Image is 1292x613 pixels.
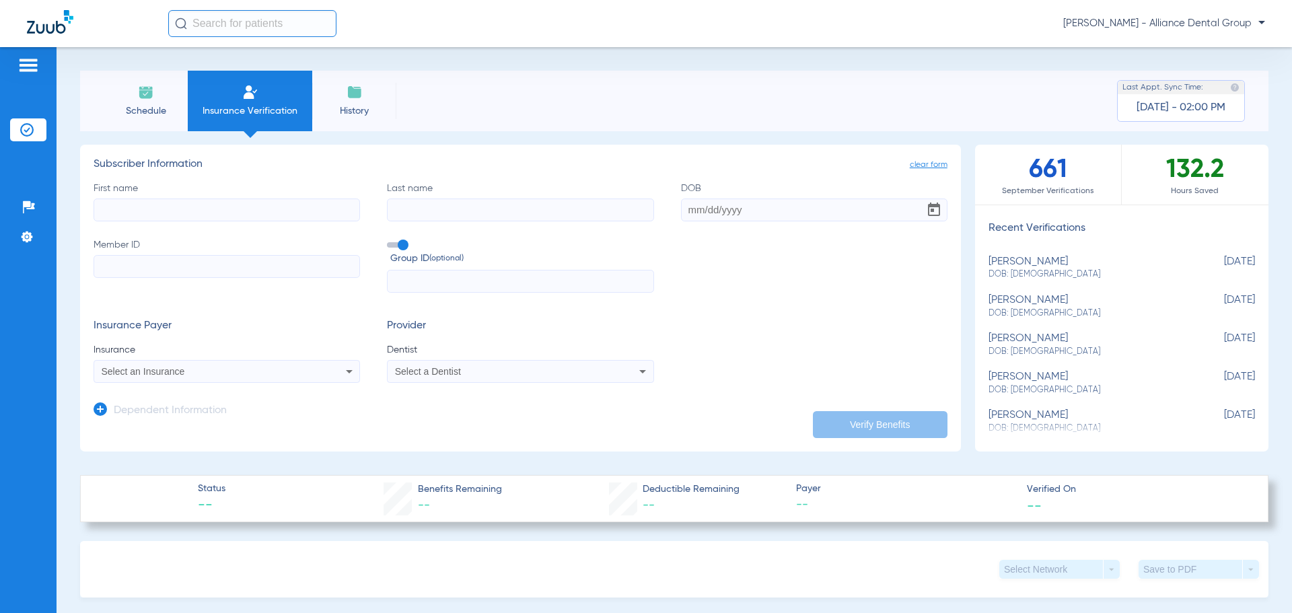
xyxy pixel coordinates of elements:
span: DOB: [DEMOGRAPHIC_DATA] [989,308,1188,320]
img: hamburger-icon [17,57,39,73]
span: September Verifications [975,184,1121,198]
span: Schedule [114,104,178,118]
input: Search for patients [168,10,336,37]
span: Select a Dentist [395,366,461,377]
span: History [322,104,386,118]
span: Status [198,482,225,496]
div: [PERSON_NAME] [989,256,1188,281]
img: Schedule [138,84,154,100]
span: [DATE] [1188,409,1255,434]
small: (optional) [429,252,464,266]
div: [PERSON_NAME] [989,371,1188,396]
img: Zuub Logo [27,10,73,34]
label: Member ID [94,238,360,293]
label: Last name [387,182,653,221]
span: -- [796,497,1015,513]
span: Benefits Remaining [418,482,502,497]
span: [DATE] [1188,294,1255,319]
span: Payer [796,482,1015,496]
span: DOB: [DEMOGRAPHIC_DATA] [989,268,1188,281]
span: [DATE] [1188,256,1255,281]
img: Manual Insurance Verification [242,84,258,100]
button: Open calendar [921,196,947,223]
div: [PERSON_NAME] [989,332,1188,357]
span: -- [1027,498,1042,512]
h3: Insurance Payer [94,320,360,333]
input: Last name [387,199,653,221]
span: [DATE] [1188,332,1255,357]
img: last sync help info [1230,83,1240,92]
label: DOB [681,182,947,221]
span: DOB: [DEMOGRAPHIC_DATA] [989,384,1188,396]
div: 132.2 [1122,145,1268,205]
input: Member ID [94,255,360,278]
span: Hours Saved [1122,184,1268,198]
span: Deductible Remaining [643,482,740,497]
h3: Subscriber Information [94,158,947,172]
div: 661 [975,145,1122,205]
span: [DATE] - 02:00 PM [1137,101,1225,114]
h3: Dependent Information [114,404,227,418]
span: DOB: [DEMOGRAPHIC_DATA] [989,346,1188,358]
span: [PERSON_NAME] - Alliance Dental Group [1063,17,1265,30]
span: Verified On [1027,482,1246,497]
input: First name [94,199,360,221]
h3: Recent Verifications [975,222,1268,236]
span: [DATE] [1188,371,1255,396]
span: clear form [910,158,947,172]
span: -- [643,499,655,511]
span: Insurance [94,343,360,357]
span: Insurance Verification [198,104,302,118]
span: Select an Insurance [102,366,185,377]
span: Group ID [390,252,653,266]
span: Last Appt. Sync Time: [1122,81,1203,94]
div: [PERSON_NAME] [989,409,1188,434]
img: History [347,84,363,100]
label: First name [94,182,360,221]
img: Search Icon [175,17,187,30]
span: -- [418,499,430,511]
h3: Provider [387,320,653,333]
input: DOBOpen calendar [681,199,947,221]
div: [PERSON_NAME] [989,294,1188,319]
span: Dentist [387,343,653,357]
span: -- [198,497,225,515]
button: Verify Benefits [813,411,947,438]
